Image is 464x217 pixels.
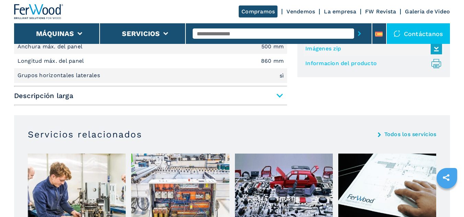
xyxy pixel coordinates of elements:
[324,8,356,15] a: La empresa
[14,4,64,19] img: Ferwood
[122,29,160,38] button: Servicios
[435,186,459,212] iframe: Chat
[305,43,439,55] a: Imágenes zip
[438,169,455,186] a: sharethis
[286,8,315,15] a: Vendemos
[28,129,142,140] h3: Servicios relacionados
[365,8,396,15] a: FW Revista
[384,132,437,137] a: Todos los servicios
[405,8,450,15] a: Galeria de Video
[18,43,84,50] p: Anchura máx. del panel
[305,58,439,69] a: Informacion del producto
[18,57,86,65] p: Longitud máx. del panel
[14,39,287,83] div: Descripción breve
[394,30,400,37] img: Contáctanos
[36,29,74,38] button: Máquinas
[239,5,278,17] a: Compramos
[14,89,287,102] span: Descripción larga
[261,44,284,49] em: 500 mm
[261,58,284,64] em: 860 mm
[354,26,365,41] button: submit-button
[18,72,102,79] p: Grupos horizontales laterales
[280,73,284,79] em: sì
[387,23,450,44] div: Contáctanos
